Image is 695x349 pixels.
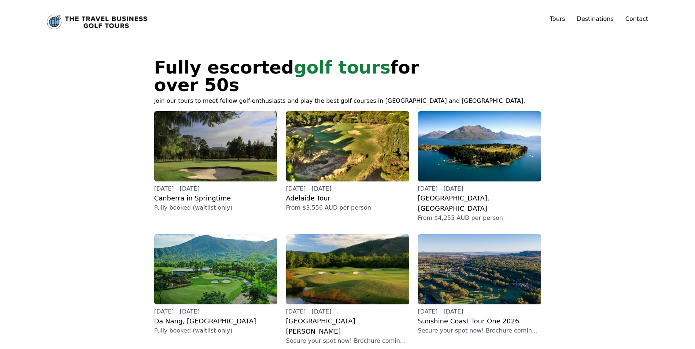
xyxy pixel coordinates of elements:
img: The Travel Business Golf Tours logo [47,15,147,29]
a: [DATE] - [DATE]Da Nang, [GEOGRAPHIC_DATA]Fully booked (waitlist only) [154,234,277,335]
p: [DATE] - [DATE] [286,184,409,193]
a: [DATE] - [DATE]Canberra in SpringtimeFully booked (waitlist only) [154,111,277,212]
span: golf tours [294,57,391,78]
p: Secure your spot now! Brochure coming soon [286,337,409,345]
h1: Fully escorted for over 50s [154,59,483,94]
p: Fully booked (waitlist only) [154,203,277,212]
p: [DATE] - [DATE] [154,184,277,193]
h2: Da Nang, [GEOGRAPHIC_DATA] [154,316,277,326]
a: Contact [625,15,648,23]
a: [DATE] - [DATE][GEOGRAPHIC_DATA][PERSON_NAME]Secure your spot now! Brochure coming soon [286,234,409,345]
h2: [GEOGRAPHIC_DATA][PERSON_NAME] [286,316,409,337]
h2: Sunshine Coast Tour One 2026 [418,316,541,326]
a: [DATE] - [DATE][GEOGRAPHIC_DATA], [GEOGRAPHIC_DATA]From $4,255 AUD per person [418,111,541,222]
p: From $4,255 AUD per person [418,214,541,222]
h2: Canberra in Springtime [154,193,277,203]
a: [DATE] - [DATE]Sunshine Coast Tour One 2026Secure your spot now! Brochure coming soon [418,234,541,335]
a: Link to home page [47,15,147,29]
h2: Adelaide Tour [286,193,409,203]
p: [DATE] - [DATE] [418,307,541,316]
p: Join our tours to meet fellow golf-enthusiasts and play the best golf courses in [GEOGRAPHIC_DATA... [154,97,541,105]
p: [DATE] - [DATE] [286,307,409,316]
p: [DATE] - [DATE] [154,307,277,316]
p: From $3,556 AUD per person [286,203,409,212]
a: [DATE] - [DATE]Adelaide TourFrom $3,556 AUD per person [286,111,409,212]
p: Secure your spot now! Brochure coming soon [418,326,541,335]
p: [DATE] - [DATE] [418,184,541,193]
a: Tours [550,15,565,22]
a: Destinations [577,15,614,22]
h2: [GEOGRAPHIC_DATA], [GEOGRAPHIC_DATA] [418,193,541,214]
p: Fully booked (waitlist only) [154,326,277,335]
